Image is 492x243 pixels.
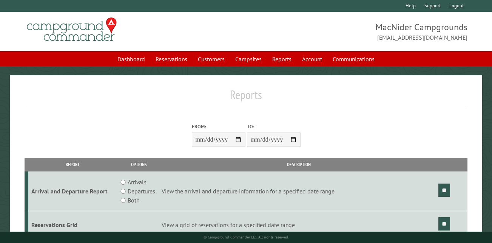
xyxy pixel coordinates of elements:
td: View a grid of reservations for a specified date range [160,211,437,239]
label: Both [128,196,139,205]
label: Departures [128,187,155,196]
label: From: [192,123,245,130]
a: Campsites [231,52,266,66]
a: Account [298,52,327,66]
a: Reports [268,52,296,66]
label: Arrivals [128,178,147,187]
small: © Campground Commander LLC. All rights reserved. [204,235,289,240]
a: Communications [328,52,379,66]
th: Report [28,158,117,171]
label: To: [247,123,301,130]
img: Campground Commander [25,15,119,44]
td: Reservations Grid [28,211,117,239]
td: Arrival and Departure Report [28,171,117,211]
a: Customers [193,52,229,66]
span: MacNider Campgrounds [EMAIL_ADDRESS][DOMAIN_NAME] [246,21,467,42]
th: Description [160,158,437,171]
th: Options [117,158,160,171]
a: Dashboard [113,52,150,66]
a: Reservations [151,52,192,66]
td: View the arrival and departure information for a specified date range [160,171,437,211]
h1: Reports [25,87,467,108]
